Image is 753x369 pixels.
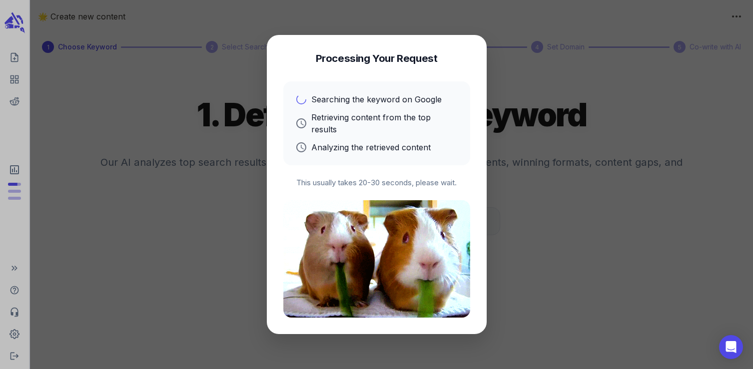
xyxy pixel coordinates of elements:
[316,51,438,65] h4: Processing Your Request
[311,111,458,135] p: Retrieving content from the top results
[311,141,431,153] p: Analyzing the retrieved content
[283,200,470,318] img: Processing animation
[311,93,442,105] p: Searching the keyword on Google
[283,177,470,189] p: This usually takes 20-30 seconds, please wait.
[719,335,743,359] div: Open Intercom Messenger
